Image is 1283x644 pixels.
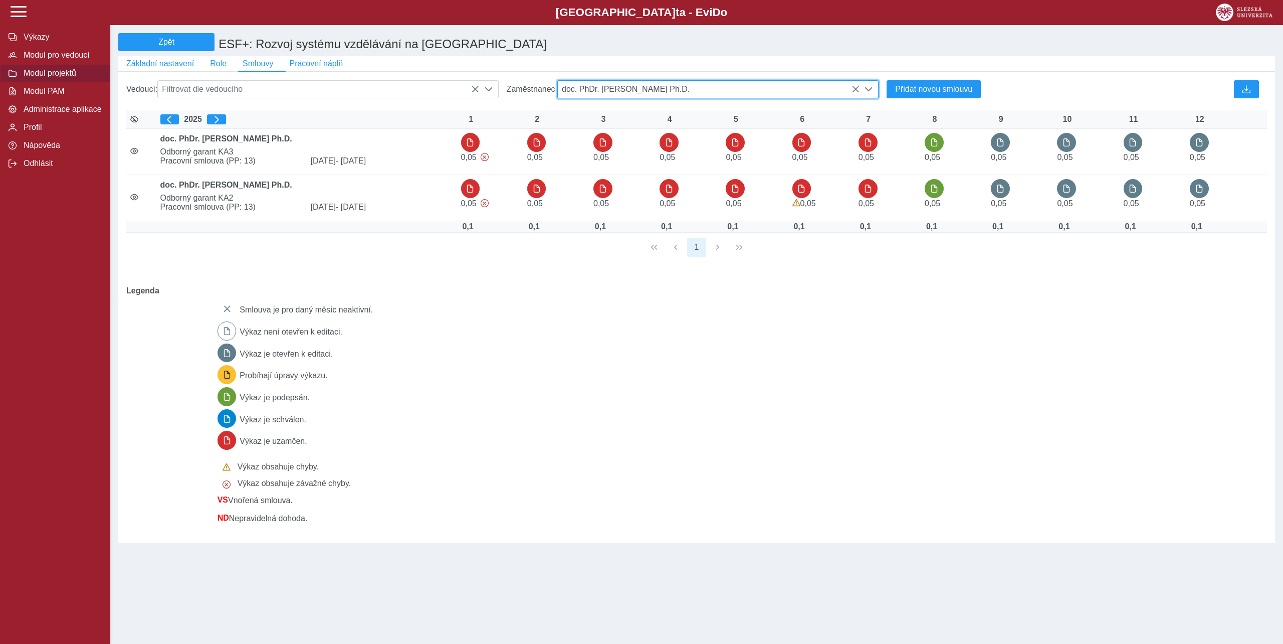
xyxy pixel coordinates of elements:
div: 2025 [160,114,453,124]
span: Úvazek : 0,4 h / den. 2 h / týden. [925,153,940,162]
div: 1 [461,115,481,124]
span: Úvazek : 0,4 h / den. 2 h / týden. [726,199,741,208]
i: Smlouva je aktivní [130,147,138,155]
span: o [721,6,728,19]
div: 7 [859,115,879,124]
div: 5 [726,115,746,124]
i: Smlouva je aktivní [130,193,138,201]
span: Výkazy [21,33,102,42]
div: Úvazek : 0,8 h / den. 4 h / týden. [1187,222,1207,231]
span: Výkaz obsahuje upozornění. [792,199,800,207]
b: doc. PhDr. [PERSON_NAME] Ph.D. [160,134,292,143]
span: Modul pro vedoucí [21,51,102,60]
div: Úvazek : 0,8 h / den. 4 h / týden. [789,222,809,231]
span: [DATE] [307,156,457,166]
span: Úvazek : 0,4 h / den. 2 h / týden. [461,153,477,162]
span: Smlouva je pro daný měsíc neaktivní. [240,305,373,314]
span: Modul projektů [21,69,102,78]
span: Úvazek : 0,4 h / den. 2 h / týden. [527,153,543,162]
button: Smlouvy [235,56,281,71]
span: Úvazek : 0,4 h / den. 2 h / týden. [726,153,741,162]
span: Úvazek : 0,4 h / den. 2 h / týden. [660,199,675,208]
button: Role [202,56,235,71]
span: Výkaz obsahuje chyby. [238,462,319,471]
img: logo_web_su.png [1216,4,1272,21]
div: Úvazek : 0,8 h / den. 4 h / týden. [524,222,544,231]
div: 2 [527,115,547,124]
span: Výkaz je otevřen k editaci. [240,350,333,358]
span: Odborný garant KA3 [156,147,457,156]
div: 9 [991,115,1011,124]
div: 4 [660,115,680,124]
span: Pracovní smlouva (PP: 13) [156,156,307,166]
span: - [DATE] [336,156,366,165]
span: Úvazek : 0,4 h / den. 2 h / týden. [859,153,874,162]
div: 6 [792,115,812,124]
span: Role [210,59,227,68]
button: Základní nastavení [118,56,202,71]
span: Výkaz je uzamčen. [240,437,307,446]
span: Nápověda [21,141,102,150]
div: 3 [593,115,613,124]
span: Administrace aplikace [21,105,102,114]
span: Úvazek : 0,4 h / den. 2 h / týden. [1057,199,1073,208]
span: Výkaz není otevřen k editaci. [240,328,342,336]
div: Úvazek : 0,8 h / den. 4 h / týden. [988,222,1008,231]
span: Úvazek : 0,4 h / den. 2 h / týden. [1190,153,1205,162]
span: Vnořená smlouva. [228,496,293,504]
span: Úvazek : 0,4 h / den. 2 h / týden. [593,153,609,162]
span: Výkaz obsahuje závažné chyby. [481,199,489,207]
span: D [712,6,720,19]
button: Přidat novou smlouvu [887,80,981,98]
span: t [676,6,679,19]
span: Vedoucí: [126,85,157,94]
b: [GEOGRAPHIC_DATA] a - Evi [30,6,1253,19]
span: Smlouva vnořená do kmene [218,496,228,504]
span: Modul PAM [21,87,102,96]
span: Výkaz obsahuje závažné chyby. [238,479,351,488]
span: Úvazek : 0,4 h / den. 2 h / týden. [527,199,543,208]
div: 8 [925,115,945,124]
h1: ESF+: Rozvoj systému vzdělávání na [GEOGRAPHIC_DATA] [215,33,986,56]
span: Úvazek : 0,4 h / den. 2 h / týden. [792,153,808,162]
span: Profil [21,123,102,132]
span: Probíhají úpravy výkazu. [240,371,327,380]
span: Úvazek : 0,4 h / den. 2 h / týden. [1057,153,1073,162]
button: Zpět [118,33,215,51]
span: doc. PhDr. [PERSON_NAME] Ph.D. [558,81,860,98]
span: Základní nastavení [126,59,194,68]
div: Úvazek : 0,8 h / den. 4 h / týden. [458,222,478,231]
span: Nepravidelná dohoda. [229,514,308,523]
span: Smlouvy [243,59,273,68]
span: Úvazek : 0,4 h / den. 2 h / týden. [800,199,816,208]
b: doc. PhDr. [PERSON_NAME] Ph.D. [160,181,292,189]
div: Úvazek : 0,8 h / den. 4 h / týden. [590,222,610,231]
div: Úvazek : 0,8 h / den. 4 h / týden. [1121,222,1141,231]
span: Smlouva vnořená do kmene [218,514,229,522]
div: Úvazek : 0,8 h / den. 4 h / týden. [856,222,876,231]
span: Pracovní náplň [289,59,343,68]
span: Zpět [123,38,210,47]
span: Úvazek : 0,4 h / den. 2 h / týden. [991,153,1006,162]
span: - [DATE] [336,203,366,211]
span: Filtrovat dle vedoucího [158,81,479,98]
span: Úvazek : 0,4 h / den. 2 h / týden. [1124,153,1139,162]
span: Odborný garant KA2 [156,194,457,203]
button: Pracovní náplň [281,56,351,71]
span: Přidat novou smlouvu [895,85,972,94]
span: Úvazek : 0,4 h / den. 2 h / týden. [660,153,675,162]
span: Úvazek : 0,4 h / den. 2 h / týden. [859,199,874,208]
span: Výkaz je schválen. [240,415,306,424]
div: 10 [1057,115,1077,124]
span: Výkaz obsahuje závažné chyby. [481,153,489,161]
div: Úvazek : 0,8 h / den. 4 h / týden. [657,222,677,231]
span: Úvazek : 0,4 h / den. 2 h / týden. [925,199,940,208]
div: 11 [1124,115,1144,124]
div: Zaměstnanec: [503,76,883,102]
span: Úvazek : 0,4 h / den. 2 h / týden. [593,199,609,208]
i: Zobrazit aktivní / neaktivní smlouvy [130,115,138,123]
div: Úvazek : 0,8 h / den. 4 h / týden. [1054,222,1074,231]
div: 12 [1190,115,1210,124]
b: Legenda [122,282,1263,299]
span: Úvazek : 0,4 h / den. 2 h / týden. [461,199,477,208]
